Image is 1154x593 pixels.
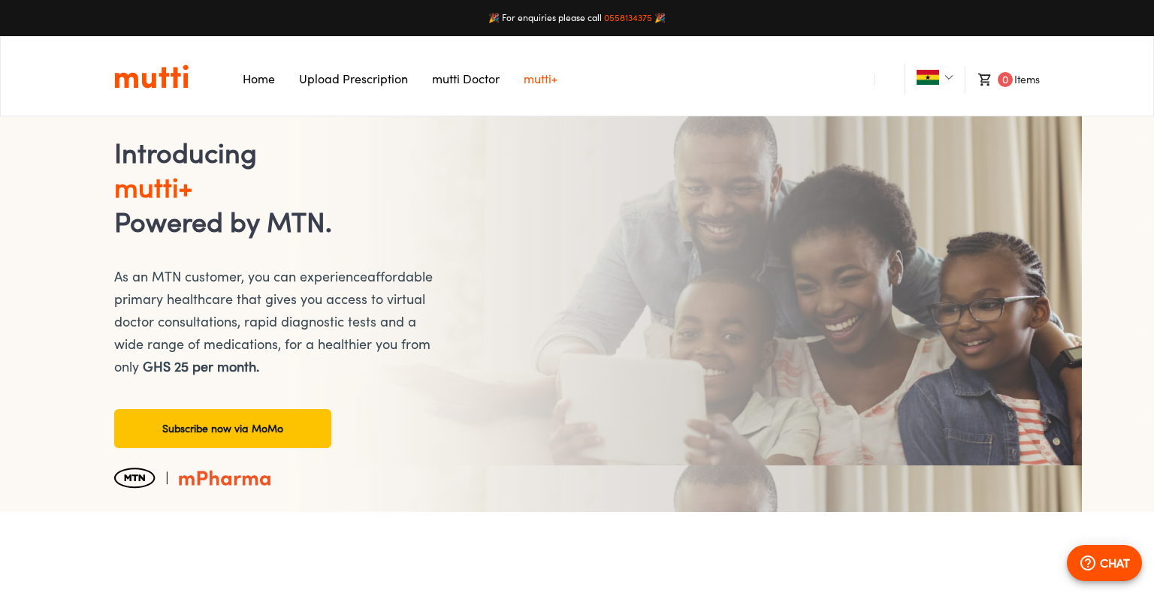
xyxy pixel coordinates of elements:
[965,66,1040,93] li: Items
[143,358,259,375] strong: GHS 25 per month .
[114,136,525,170] h1: Introducing
[1067,545,1142,581] button: CHAT
[114,409,331,448] a: Subscribe now via MoMo
[524,71,557,86] a: Navigates to mutti+ page
[944,73,953,82] img: Dropdown
[114,205,577,239] h2: Powered by MTN.
[1100,554,1130,572] p: CHAT
[917,70,939,85] img: Ghana
[114,170,192,204] span: mutti+
[114,259,439,390] p: As an MTN customer, you can experience affordable primary healthcare that gives you access to vir...
[998,72,1013,87] span: 0
[299,71,408,86] a: Navigates to Prescription Upload Page
[243,71,275,86] a: Navigates to Home Page
[114,64,189,89] a: Link on the logo navigates to HomePage
[604,12,652,23] a: 0558134375
[114,64,189,89] img: Logo
[432,71,500,86] a: Navigates to mutti doctor website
